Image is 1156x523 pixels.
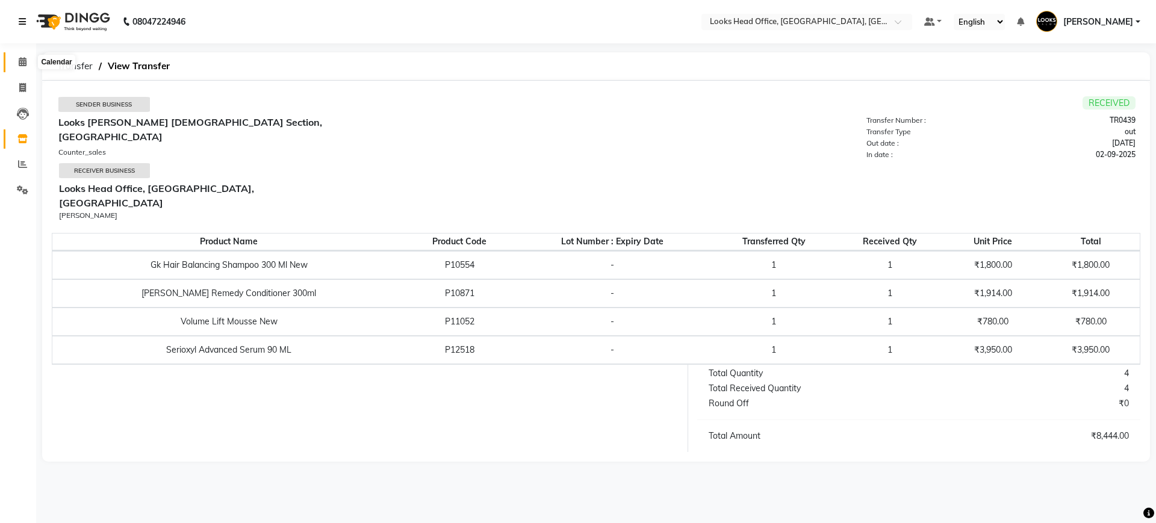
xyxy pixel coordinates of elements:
td: - [514,336,712,364]
td: Serioxyl Advanced Serum 90 ML [52,336,405,364]
div: 4 [919,382,1138,395]
div: Receiver Business [59,163,150,178]
td: 1 [711,251,836,279]
td: 1 [836,308,944,336]
b: Looks [PERSON_NAME] [DEMOGRAPHIC_DATA] Section, [GEOGRAPHIC_DATA] [58,116,322,143]
img: logo [31,5,113,39]
div: [PERSON_NAME] [59,210,595,221]
span: View Transfer [102,55,176,77]
div: Total Quantity [700,367,919,380]
td: 1 [836,279,944,308]
div: [DATE] [1001,138,1143,149]
td: ₹3,950.00 [944,336,1042,364]
td: P11052 [405,308,513,336]
div: Transfer Type [859,126,1001,137]
div: In date : [859,149,1001,160]
td: 1 [836,336,944,364]
th: Lot Number : Expiry Date [514,233,712,251]
th: Product Code [405,233,513,251]
div: Transfer Number : [859,115,1001,126]
td: ₹1,800.00 [944,251,1042,279]
td: - [514,308,712,336]
td: ₹3,950.00 [1042,336,1140,364]
div: Sender Business [58,97,150,112]
td: P10871 [405,279,513,308]
th: Product Name [52,233,405,251]
td: ₹1,914.00 [944,279,1042,308]
td: 1 [711,308,836,336]
div: Total Received Quantity [700,382,919,395]
td: Gk Hair Balancing Shampoo 300 Ml New [52,251,405,279]
th: Total [1042,233,1140,251]
td: - [514,251,712,279]
th: Unit Price [944,233,1042,251]
td: P12518 [405,336,513,364]
td: ₹1,800.00 [1042,251,1140,279]
td: ₹1,914.00 [1042,279,1140,308]
div: ₹8,444.00 [919,430,1138,442]
th: Transferred Qty [711,233,836,251]
td: ₹780.00 [1042,308,1140,336]
td: 1 [711,336,836,364]
th: Received Qty [836,233,944,251]
div: Calendar [38,55,75,69]
td: - [514,279,712,308]
td: 1 [836,251,944,279]
div: 4 [919,367,1138,380]
span: [PERSON_NAME] [1063,16,1133,28]
div: Round Off [700,397,919,410]
span: RECEIVED [1083,96,1136,110]
td: [PERSON_NAME] Remedy Conditioner 300ml [52,279,405,308]
div: 02-09-2025 [1001,149,1143,160]
td: P10554 [405,251,513,279]
b: 08047224946 [132,5,185,39]
div: Counter_sales [58,147,595,158]
b: Looks Head Office, [GEOGRAPHIC_DATA], [GEOGRAPHIC_DATA] [59,182,254,209]
div: Total Amount [700,430,919,442]
td: ₹780.00 [944,308,1042,336]
div: TR0439 [1001,115,1143,126]
td: 1 [711,279,836,308]
div: Out date : [859,138,1001,149]
div: ₹0 [919,397,1138,410]
td: Volume Lift Mousse New [52,308,405,336]
div: out [1001,126,1143,137]
img: Amrendra Singh [1036,11,1057,32]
